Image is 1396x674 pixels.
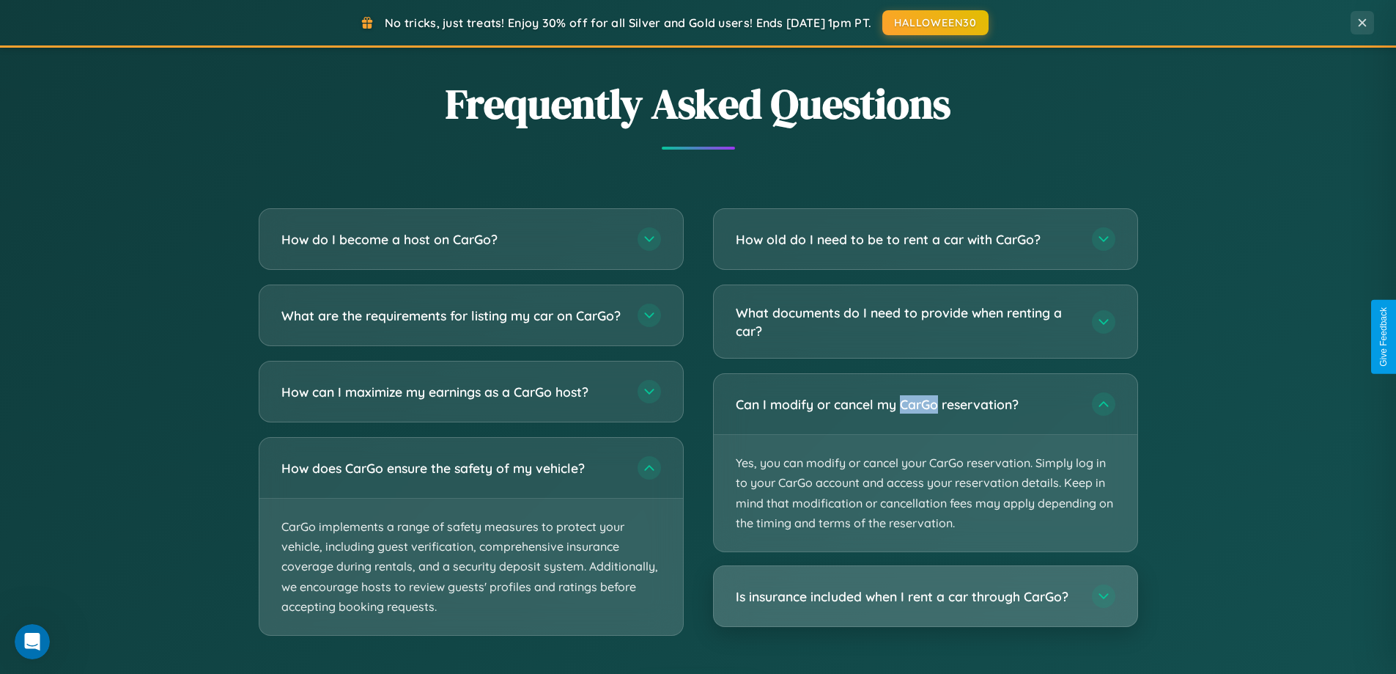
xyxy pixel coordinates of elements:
[882,10,989,35] button: HALLOWEEN30
[736,230,1077,249] h3: How old do I need to be to rent a car with CarGo?
[1378,307,1389,367] div: Give Feedback
[281,383,623,401] h3: How can I maximize my earnings as a CarGo host?
[259,76,1138,132] h2: Frequently Asked Questions
[736,587,1077,606] h3: Is insurance included when I rent a car through CarGo?
[736,395,1077,414] h3: Can I modify or cancel my CarGo reservation?
[281,230,623,249] h3: How do I become a host on CarGo?
[385,15,871,30] span: No tricks, just treats! Enjoy 30% off for all Silver and Gold users! Ends [DATE] 1pm PT.
[259,499,683,635] p: CarGo implements a range of safety measures to protect your vehicle, including guest verification...
[281,307,623,325] h3: What are the requirements for listing my car on CarGo?
[714,435,1137,552] p: Yes, you can modify or cancel your CarGo reservation. Simply log in to your CarGo account and acc...
[15,624,50,659] iframe: Intercom live chat
[736,304,1077,340] h3: What documents do I need to provide when renting a car?
[281,459,623,477] h3: How does CarGo ensure the safety of my vehicle?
